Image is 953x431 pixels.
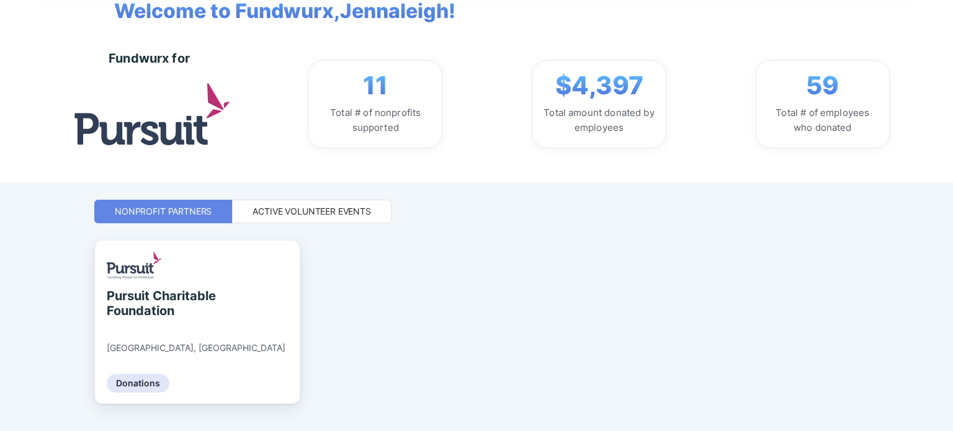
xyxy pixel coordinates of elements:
div: Donations [107,374,169,393]
div: [GEOGRAPHIC_DATA], [GEOGRAPHIC_DATA] [107,342,285,353]
img: logo.jpg [74,83,230,144]
div: Total # of employees who donated [766,105,879,135]
div: Total amount donated by employees [543,105,656,135]
div: Active Volunteer Events [253,205,371,218]
div: Total # of nonprofits supported [319,105,432,135]
div: Pursuit Charitable Foundation [107,288,220,318]
span: 59 [806,71,839,100]
span: $4,397 [555,71,643,100]
span: 11 [363,71,388,100]
div: Fundwurx for [109,51,190,66]
div: Nonprofit Partners [115,205,212,218]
